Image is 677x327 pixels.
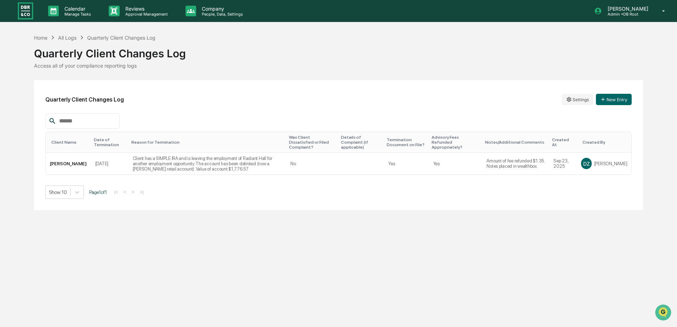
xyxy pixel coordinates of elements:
div: Access all of your compliance reporting logs [34,63,643,69]
div: Quarterly Client Changes Log [87,35,155,41]
div: Quarterly Client Changes Log [34,41,643,60]
td: No [286,153,338,174]
td: Client has a SIMPLE IRA and is leaving the employment of Radiant Hall for another employment oppo... [129,153,286,174]
p: Admin • DB Root [602,12,652,17]
div: Toggle SortBy [51,140,88,145]
button: Start new chat [120,56,129,65]
p: Manage Tasks [59,12,95,17]
a: 🖐️Preclearance [4,86,49,99]
span: Pylon [70,120,86,125]
span: Page 1 of 1 [89,189,107,195]
div: Toggle SortBy [552,137,574,147]
p: Approval Management [120,12,171,17]
td: Yes [429,153,483,174]
div: Toggle SortBy [387,137,426,147]
span: Attestations [58,89,88,96]
button: >| [137,189,146,195]
p: Calendar [59,6,95,12]
button: |< [112,189,120,195]
div: 🖐️ [7,90,13,96]
div: Toggle SortBy [131,140,284,145]
button: Settings [562,94,593,105]
div: Home [34,35,47,41]
img: 1746055101610-c473b297-6a78-478c-a979-82029cc54cd1 [7,54,20,67]
p: Company [196,6,246,12]
div: 🗄️ [51,90,57,96]
span: Data Lookup [14,103,45,110]
div: [PERSON_NAME] [581,158,627,169]
img: logo [17,1,34,20]
div: Toggle SortBy [289,135,335,150]
div: Toggle SortBy [582,140,628,145]
td: [PERSON_NAME] [46,153,91,174]
iframe: Open customer support [654,304,673,323]
div: Toggle SortBy [94,137,126,147]
span: Preclearance [14,89,46,96]
p: People, Data, Settings [196,12,246,17]
td: Amount of fee refunded $1.35. Notes placed in wealthbox. [482,153,549,174]
p: [PERSON_NAME] [602,6,652,12]
a: 🔎Data Lookup [4,100,47,113]
button: New Entry [596,94,632,105]
p: How can we help? [7,15,129,26]
div: All Logs [58,35,76,41]
div: Toggle SortBy [432,135,480,150]
a: Powered byPylon [50,120,86,125]
td: Sep 23, 2025 [549,153,577,174]
div: We're available if you need us! [24,61,90,67]
div: Toggle SortBy [341,135,381,150]
a: 🗄️Attestations [49,86,91,99]
button: > [130,189,137,195]
td: Yes [384,153,428,174]
button: < [121,189,129,195]
p: Reviews [120,6,171,12]
span: DZ [583,161,590,167]
div: 🔎 [7,103,13,109]
div: Start new chat [24,54,116,61]
td: [DATE] [91,153,129,174]
h2: Quarterly Client Changes Log [45,96,124,103]
div: Toggle SortBy [485,140,546,145]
